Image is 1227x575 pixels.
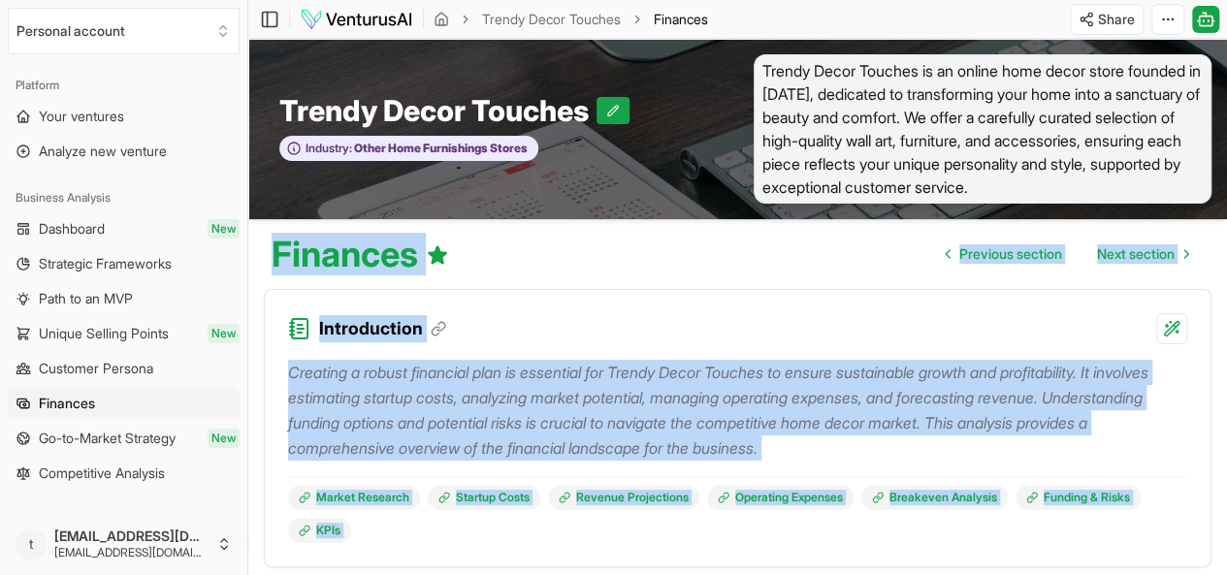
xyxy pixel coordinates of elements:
span: Your ventures [39,107,124,126]
span: Competitive Analysis [39,463,165,483]
span: Finances [39,394,95,413]
a: DashboardNew [8,213,240,244]
span: Finances [654,11,708,27]
span: Share [1098,10,1135,29]
h1: Finances [272,235,449,273]
span: t [16,528,47,559]
button: Share [1070,4,1144,35]
a: Your ventures [8,101,240,132]
img: logo [300,8,413,31]
a: Unique Selling PointsNew [8,318,240,349]
span: Industry: [306,141,352,156]
a: Go to previous page [930,235,1078,273]
span: Trendy Decor Touches is an online home decor store founded in [DATE], dedicated to transforming y... [754,54,1212,204]
a: Customer Persona [8,353,240,384]
span: Path to an MVP [39,289,133,308]
a: Path to an MVP [8,283,240,314]
a: Revenue Projections [548,485,699,510]
a: Operating Expenses [707,485,854,510]
a: Competitive Analysis [8,458,240,489]
a: Market Research [288,485,420,510]
button: Select an organization [8,8,240,54]
a: Strategic Frameworks [8,248,240,279]
button: t[EMAIL_ADDRESS][DOMAIN_NAME][EMAIL_ADDRESS][DOMAIN_NAME] [8,521,240,567]
span: Dashboard [39,219,105,239]
span: Finances [654,10,708,29]
a: Finances [8,388,240,419]
nav: pagination [930,235,1204,273]
a: Trendy Decor Touches [482,10,621,29]
span: [EMAIL_ADDRESS][DOMAIN_NAME] [54,545,209,560]
span: Customer Persona [39,359,153,378]
div: Business Analysis [8,182,240,213]
span: Unique Selling Points [39,324,169,343]
span: Go-to-Market Strategy [39,429,176,448]
span: Strategic Frameworks [39,254,172,273]
a: Go to next page [1082,235,1204,273]
a: Breakeven Analysis [861,485,1008,510]
a: KPIs [288,518,351,543]
span: Next section [1097,244,1175,264]
span: New [208,324,240,343]
div: Platform [8,70,240,101]
span: Other Home Furnishings Stores [352,141,528,156]
span: Previous section [959,244,1062,264]
a: Go-to-Market StrategyNew [8,423,240,454]
div: Tools [8,504,240,535]
h3: Introduction [319,315,446,342]
a: Funding & Risks [1016,485,1141,510]
span: Trendy Decor Touches [279,93,597,128]
span: Analyze new venture [39,142,167,161]
nav: breadcrumb [434,10,708,29]
button: Industry:Other Home Furnishings Stores [279,136,538,162]
p: Creating a robust financial plan is essential for Trendy Decor Touches to ensure sustainable grow... [288,360,1187,461]
span: New [208,219,240,239]
a: Startup Costs [428,485,540,510]
span: New [208,429,240,448]
a: Analyze new venture [8,136,240,167]
span: [EMAIL_ADDRESS][DOMAIN_NAME] [54,527,209,545]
